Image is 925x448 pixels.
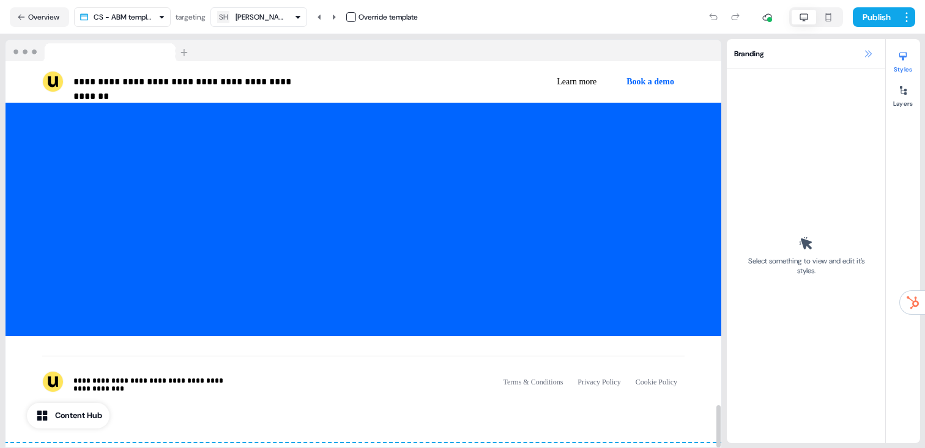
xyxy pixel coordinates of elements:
[570,371,628,393] button: Privacy Policy
[886,46,920,73] button: Styles
[6,40,193,62] img: Browser topbar
[10,7,69,27] button: Overview
[727,39,885,68] div: Branding
[210,7,307,27] button: SH[PERSON_NAME]
[744,256,868,276] div: Select something to view and edit it’s styles.
[547,71,606,93] button: Learn more
[219,11,228,23] div: SH
[886,81,920,108] button: Layers
[616,71,685,93] button: Book a demo
[27,403,110,428] button: Content Hub
[368,71,685,93] div: Learn moreBook a demo
[628,371,685,393] button: Cookie Policy
[55,409,102,422] div: Content Hub
[358,11,418,23] div: Override template
[496,371,571,393] button: Terms & Conditions
[496,371,685,393] div: Terms & ConditionsPrivacy PolicyCookie Policy
[94,11,154,23] div: CS - ABM template
[176,11,206,23] div: targeting
[853,7,898,27] button: Publish
[236,11,284,23] div: [PERSON_NAME]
